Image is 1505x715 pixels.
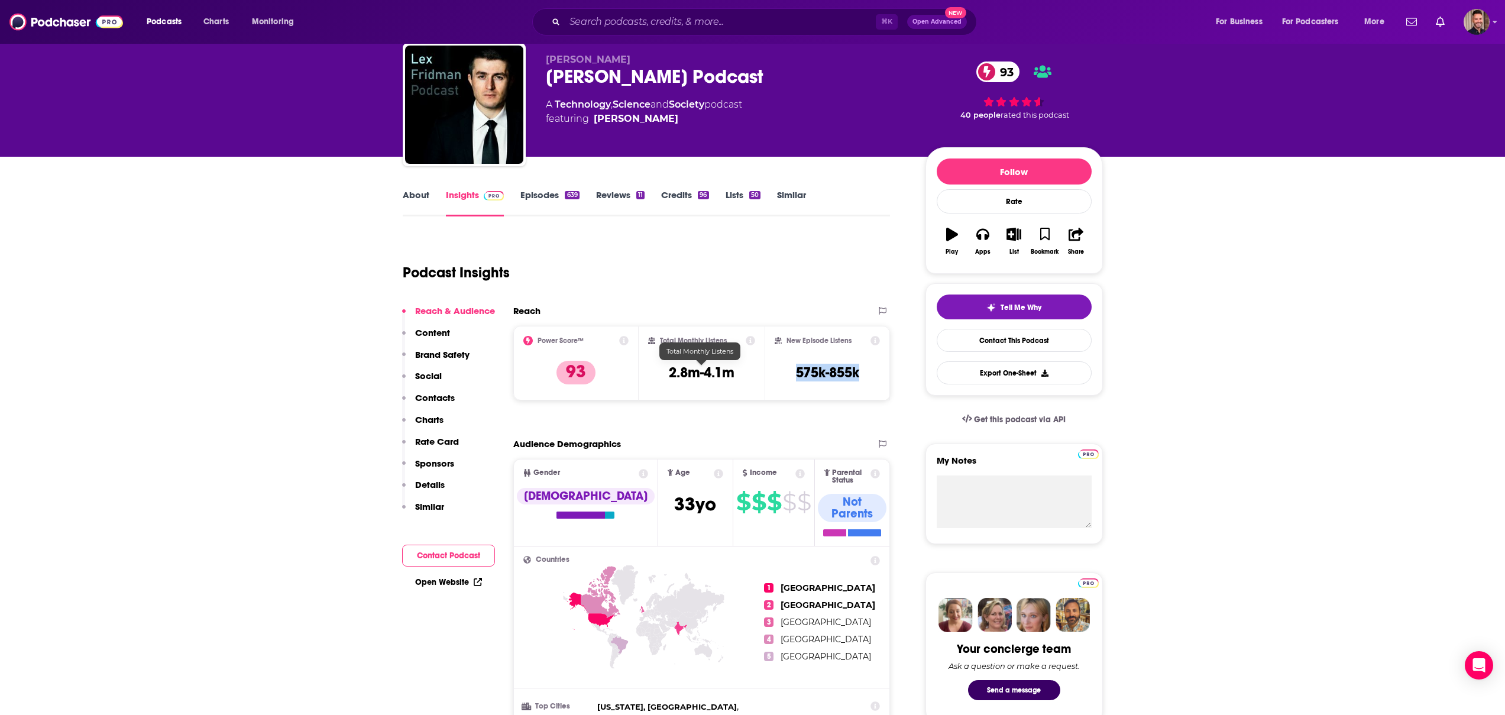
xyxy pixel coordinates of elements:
[546,98,742,126] div: A podcast
[937,361,1092,384] button: Export One-Sheet
[1274,12,1356,31] button: open menu
[520,189,579,216] a: Episodes639
[402,305,495,327] button: Reach & Audience
[533,469,560,477] span: Gender
[403,264,510,282] h1: Podcast Insights
[415,479,445,490] p: Details
[666,347,733,355] span: Total Monthly Listens
[565,12,876,31] input: Search podcasts, credits, & more...
[978,598,1012,632] img: Barbara Profile
[1078,578,1099,588] img: Podchaser Pro
[986,303,996,312] img: tell me why sparkle
[402,349,470,371] button: Brand Safety
[764,635,773,644] span: 4
[1001,303,1041,312] span: Tell Me Why
[402,436,459,458] button: Rate Card
[402,370,442,392] button: Social
[937,455,1092,475] label: My Notes
[403,189,429,216] a: About
[782,493,796,512] span: $
[252,14,294,30] span: Monitoring
[660,337,727,345] h2: Total Monthly Listens
[674,493,716,516] span: 33 yo
[517,488,655,504] div: [DEMOGRAPHIC_DATA]
[777,189,806,216] a: Similar
[1464,9,1490,35] button: Show profile menu
[797,493,811,512] span: $
[196,12,236,31] a: Charts
[781,651,871,662] span: [GEOGRAPHIC_DATA]
[415,370,442,381] p: Social
[975,248,991,255] div: Apps
[698,191,708,199] div: 96
[726,189,760,216] a: Lists50
[912,19,962,25] span: Open Advanced
[203,14,229,30] span: Charts
[1030,220,1060,263] button: Bookmark
[415,349,470,360] p: Brand Safety
[513,438,621,449] h2: Audience Demographics
[946,248,958,255] div: Play
[147,14,182,30] span: Podcasts
[968,680,1060,700] button: Send a message
[138,12,197,31] button: open menu
[613,99,650,110] a: Science
[597,702,737,711] span: [US_STATE], [GEOGRAPHIC_DATA]
[787,337,852,345] h2: New Episode Listens
[750,469,777,477] span: Income
[1216,14,1263,30] span: For Business
[1464,9,1490,35] img: User Profile
[402,545,495,567] button: Contact Podcast
[1056,598,1090,632] img: Jon Profile
[937,329,1092,352] a: Contact This Podcast
[1009,248,1019,255] div: List
[669,364,734,381] h3: 2.8m-4.1m
[781,634,871,645] span: [GEOGRAPHIC_DATA]
[1060,220,1091,263] button: Share
[945,7,966,18] span: New
[546,54,630,65] span: [PERSON_NAME]
[546,112,742,126] span: featuring
[9,11,123,33] a: Podchaser - Follow, Share and Rate Podcasts
[1356,12,1399,31] button: open menu
[611,99,613,110] span: ,
[937,189,1092,213] div: Rate
[781,617,871,627] span: [GEOGRAPHIC_DATA]
[976,62,1019,82] a: 93
[555,99,611,110] a: Technology
[925,54,1103,127] div: 93 40 peoplerated this podcast
[937,158,1092,185] button: Follow
[764,600,773,610] span: 2
[938,598,973,632] img: Sydney Profile
[402,501,444,523] button: Similar
[402,392,455,414] button: Contacts
[937,295,1092,319] button: tell me why sparkleTell Me Why
[415,458,454,469] p: Sponsors
[402,414,444,436] button: Charts
[752,493,766,512] span: $
[402,458,454,480] button: Sponsors
[597,700,739,714] span: ,
[415,501,444,512] p: Similar
[832,469,869,484] span: Parental Status
[415,436,459,447] p: Rate Card
[1282,14,1339,30] span: For Podcasters
[974,415,1066,425] span: Get this podcast via API
[781,600,875,610] span: [GEOGRAPHIC_DATA]
[736,493,750,512] span: $
[1078,448,1099,459] a: Pro website
[960,111,1001,119] span: 40 people
[1078,449,1099,459] img: Podchaser Pro
[876,14,898,30] span: ⌘ K
[415,327,450,338] p: Content
[536,556,569,564] span: Countries
[415,414,444,425] p: Charts
[513,305,540,316] h2: Reach
[1431,12,1449,32] a: Show notifications dropdown
[661,189,708,216] a: Credits96
[764,652,773,661] span: 5
[1017,598,1051,632] img: Jules Profile
[523,703,593,710] h3: Top Cities
[937,220,967,263] button: Play
[1465,651,1493,680] div: Open Intercom Messenger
